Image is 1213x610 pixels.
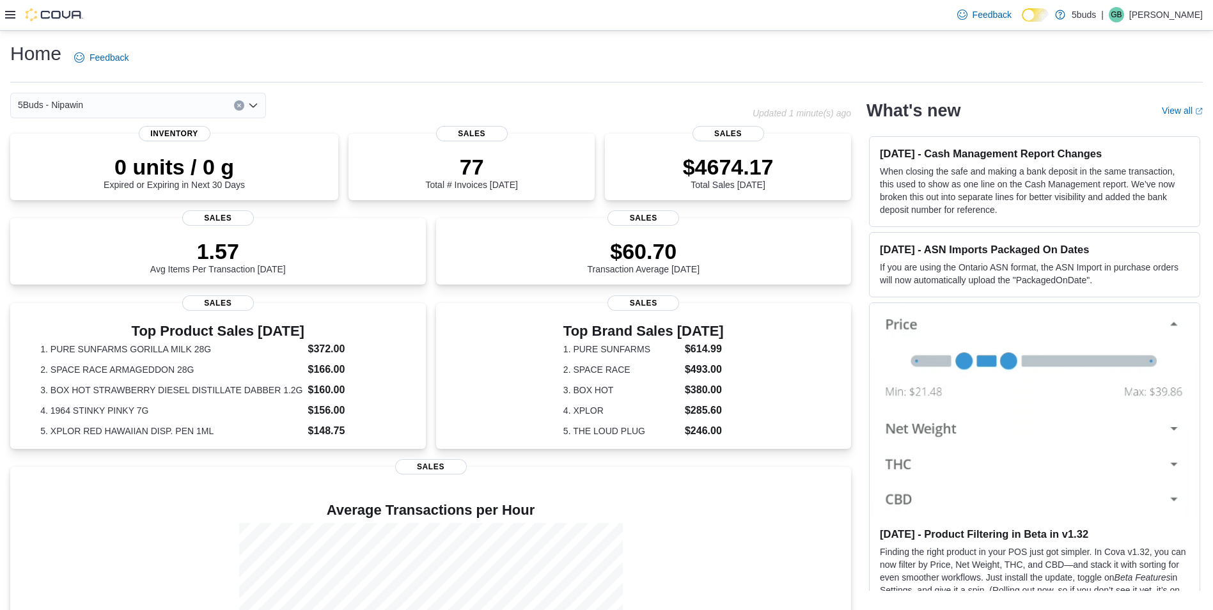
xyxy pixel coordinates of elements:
dd: $614.99 [685,341,724,357]
h4: Average Transactions per Hour [20,503,841,518]
h3: [DATE] - Cash Management Report Changes [880,147,1189,160]
span: Sales [182,210,254,226]
span: Sales [693,126,764,141]
p: 0 units / 0 g [104,154,245,180]
dd: $156.00 [308,403,396,418]
dd: $285.60 [685,403,724,418]
span: Sales [182,295,254,311]
button: Open list of options [248,100,258,111]
dd: $160.00 [308,382,396,398]
p: 1.57 [150,239,286,264]
span: Sales [607,295,679,311]
span: Sales [436,126,508,141]
p: | [1101,7,1104,22]
button: Clear input [234,100,244,111]
dt: 5. XPLOR RED HAWAIIAN DISP. PEN 1ML [40,425,302,437]
p: 77 [425,154,517,180]
p: Finding the right product in your POS just got simpler. In Cova v1.32, you can now filter by Pric... [880,545,1189,609]
p: Updated 1 minute(s) ago [753,108,851,118]
h2: What's new [866,100,960,121]
dt: 5. THE LOUD PLUG [563,425,680,437]
dt: 3. BOX HOT STRAWBERRY DIESEL DISTILLATE DABBER 1.2G [40,384,302,396]
span: Sales [395,459,467,474]
dt: 1. PURE SUNFARMS GORILLA MILK 28G [40,343,302,356]
div: Transaction Average [DATE] [587,239,700,274]
dt: 2. SPACE RACE ARMAGEDDON 28G [40,363,302,376]
h1: Home [10,41,61,66]
h3: [DATE] - ASN Imports Packaged On Dates [880,243,1189,256]
div: Gabe Brad [1109,7,1124,22]
a: View allExternal link [1162,106,1203,116]
img: Cova [26,8,83,21]
p: When closing the safe and making a bank deposit in the same transaction, this used to show as one... [880,165,1189,216]
dd: $493.00 [685,362,724,377]
dt: 3. BOX HOT [563,384,680,396]
dd: $246.00 [685,423,724,439]
dd: $148.75 [308,423,396,439]
div: Total # Invoices [DATE] [425,154,517,190]
dt: 4. XPLOR [563,404,680,417]
dd: $380.00 [685,382,724,398]
dt: 2. SPACE RACE [563,363,680,376]
svg: External link [1195,107,1203,115]
dd: $372.00 [308,341,396,357]
a: Feedback [69,45,134,70]
span: Inventory [139,126,210,141]
p: $60.70 [587,239,700,264]
div: Total Sales [DATE] [683,154,774,190]
span: 5Buds - Nipawin [18,97,83,113]
em: Beta Features [1115,572,1171,583]
h3: Top Brand Sales [DATE] [563,324,724,339]
dt: 1. PURE SUNFARMS [563,343,680,356]
span: Sales [607,210,679,226]
p: $4674.17 [683,154,774,180]
p: If you are using the Ontario ASN format, the ASN Import in purchase orders will now automatically... [880,261,1189,286]
a: Feedback [952,2,1017,27]
div: Expired or Expiring in Next 30 Days [104,154,245,190]
input: Dark Mode [1022,8,1049,22]
p: [PERSON_NAME] [1129,7,1203,22]
p: 5buds [1072,7,1096,22]
span: Feedback [90,51,129,64]
dt: 4. 1964 STINKY PINKY 7G [40,404,302,417]
span: Feedback [973,8,1012,21]
h3: Top Product Sales [DATE] [40,324,395,339]
div: Avg Items Per Transaction [DATE] [150,239,286,274]
dd: $166.00 [308,362,396,377]
span: GB [1111,7,1122,22]
h3: [DATE] - Product Filtering in Beta in v1.32 [880,528,1189,540]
